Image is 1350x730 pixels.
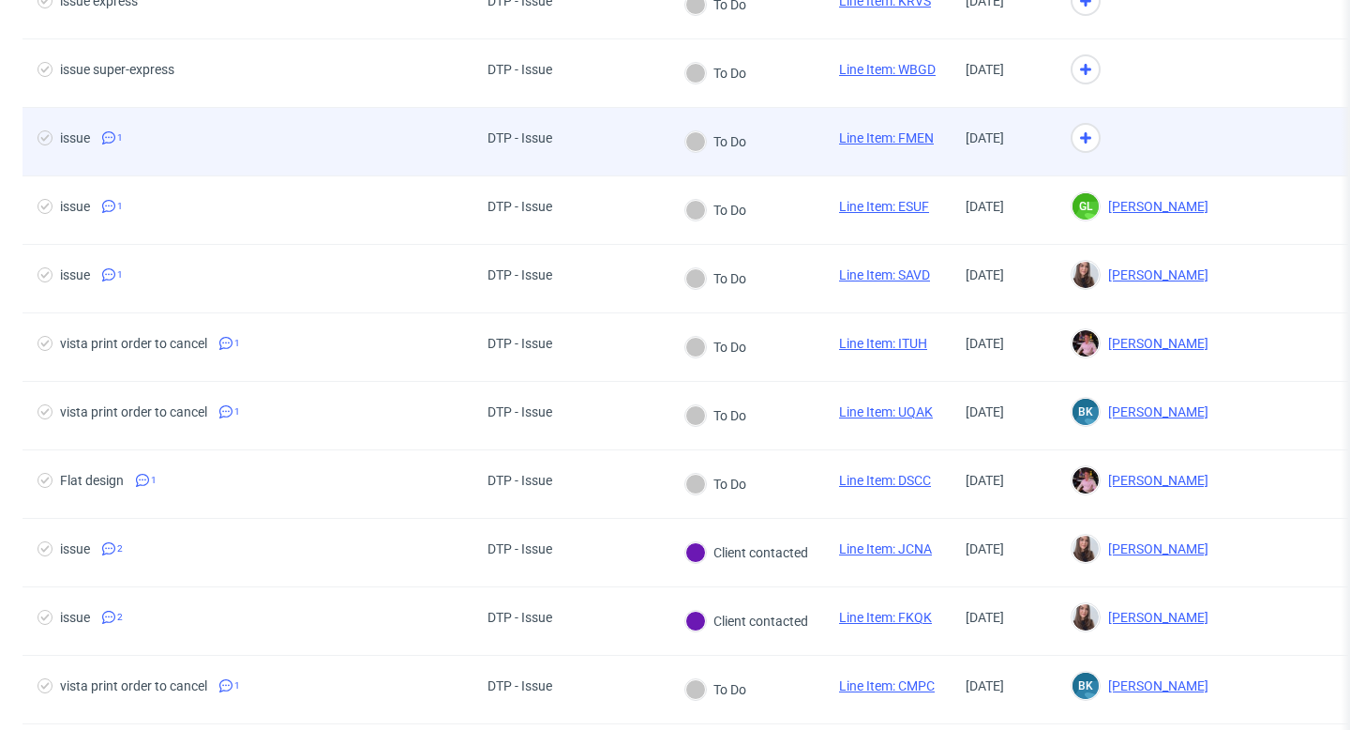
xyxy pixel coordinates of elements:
[839,404,933,419] a: Line Item: UQAK
[685,268,746,289] div: To Do
[60,130,90,145] div: issue
[117,267,123,282] span: 1
[966,199,1004,214] span: [DATE]
[839,336,927,351] a: Line Item: ITUH
[966,404,1004,419] span: [DATE]
[487,610,552,625] div: DTP - Issue
[60,62,174,77] div: issue super-express
[839,199,929,214] a: Line Item: ESUF
[151,473,157,488] span: 1
[1072,604,1099,631] img: Sandra Beśka
[966,130,1004,145] span: [DATE]
[1072,399,1099,425] figcaption: BK
[966,267,1004,282] span: [DATE]
[1101,678,1208,693] span: [PERSON_NAME]
[685,337,746,357] div: To Do
[839,473,931,488] a: Line Item: DSCC
[1072,673,1099,699] figcaption: BK
[685,474,746,494] div: To Do
[234,404,240,419] span: 1
[487,336,552,351] div: DTP - Issue
[685,679,746,700] div: To Do
[839,130,934,145] a: Line Item: FMEN
[1101,404,1208,419] span: [PERSON_NAME]
[839,678,935,693] a: Line Item: CMPC
[60,404,207,419] div: vista print order to cancel
[1101,473,1208,488] span: [PERSON_NAME]
[117,199,123,214] span: 1
[839,267,930,282] a: Line Item: SAVD
[60,199,90,214] div: issue
[685,405,746,426] div: To Do
[117,610,123,625] span: 2
[685,611,808,631] div: Client contacted
[1072,330,1099,357] img: Aleks Ziemkowski
[966,62,1004,77] span: [DATE]
[234,678,240,693] span: 1
[1101,267,1208,282] span: [PERSON_NAME]
[685,131,746,152] div: To Do
[487,267,552,282] div: DTP - Issue
[1101,336,1208,351] span: [PERSON_NAME]
[966,473,1004,488] span: [DATE]
[1101,610,1208,625] span: [PERSON_NAME]
[1072,536,1099,562] img: Sandra Beśka
[1072,262,1099,288] img: Sandra Beśka
[839,62,936,77] a: Line Item: WBGD
[487,678,552,693] div: DTP - Issue
[1072,467,1099,494] img: Aleks Ziemkowski
[839,610,932,625] a: Line Item: FKQK
[487,404,552,419] div: DTP - Issue
[487,473,552,488] div: DTP - Issue
[60,610,90,625] div: issue
[117,130,123,145] span: 1
[60,336,207,351] div: vista print order to cancel
[685,542,808,563] div: Client contacted
[234,336,240,351] span: 1
[966,541,1004,556] span: [DATE]
[60,267,90,282] div: issue
[487,130,552,145] div: DTP - Issue
[839,541,932,556] a: Line Item: JCNA
[487,541,552,556] div: DTP - Issue
[1101,541,1208,556] span: [PERSON_NAME]
[60,678,207,693] div: vista print order to cancel
[966,678,1004,693] span: [DATE]
[60,541,90,556] div: issue
[487,199,552,214] div: DTP - Issue
[685,200,746,221] div: To Do
[685,63,746,84] div: To Do
[60,473,124,488] div: Flat design
[1072,193,1099,220] figcaption: GL
[966,610,1004,625] span: [DATE]
[117,541,123,556] span: 2
[966,336,1004,351] span: [DATE]
[1101,199,1208,214] span: [PERSON_NAME]
[487,62,552,77] div: DTP - Issue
